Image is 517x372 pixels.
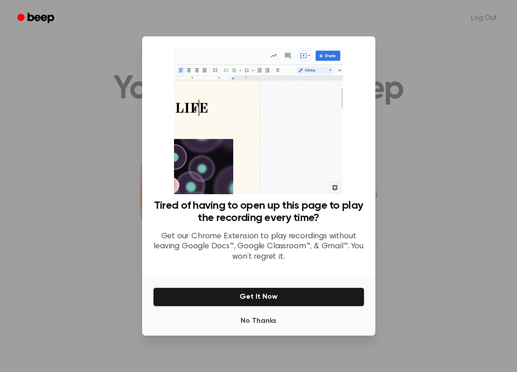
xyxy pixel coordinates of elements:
[11,10,62,27] a: Beep
[153,231,364,262] p: Get our Chrome Extension to play recordings without leaving Google Docs™, Google Classroom™, & Gm...
[153,287,364,307] button: Get It Now
[174,47,343,194] img: Beep extension in action
[153,312,364,330] button: No Thanks
[462,7,506,29] a: Log Out
[153,200,364,224] h3: Tired of having to open up this page to play the recording every time?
